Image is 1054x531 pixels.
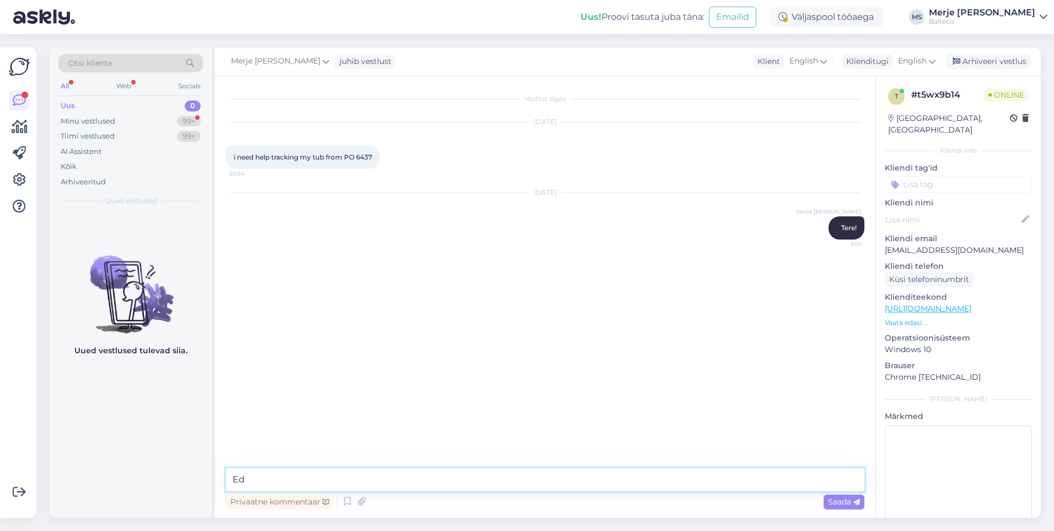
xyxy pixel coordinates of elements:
div: Uus [61,100,75,111]
div: Arhiveeritud [61,177,106,188]
div: [DATE] [226,117,864,127]
p: Uued vestlused tulevad siia. [74,345,187,357]
div: MS [909,9,924,25]
img: No chats [50,236,212,335]
div: Merje [PERSON_NAME] [929,8,1035,17]
p: Klienditeekond [885,291,1032,303]
p: Kliendi telefon [885,261,1032,272]
div: 99+ [177,131,201,142]
div: 0 [185,100,201,111]
b: Uus! [580,12,601,22]
p: Operatsioonisüsteem [885,332,1032,344]
img: Askly Logo [9,56,30,77]
div: [PERSON_NAME] [885,394,1032,404]
span: Online [984,89,1029,101]
p: Kliendi tag'id [885,162,1032,174]
input: Lisa nimi [885,214,1019,226]
textarea: Ed [226,468,864,491]
span: English [898,55,927,67]
div: Klient [753,56,780,67]
div: Kõik [61,161,77,172]
span: Merje [PERSON_NAME] [796,208,861,216]
div: 99+ [177,116,201,127]
div: Balteco [929,17,1035,26]
p: Chrome [TECHNICAL_ID] [885,371,1032,383]
div: All [58,79,71,93]
a: [URL][DOMAIN_NAME] [885,304,971,314]
div: Arhiveeri vestlus [946,54,1031,69]
div: juhib vestlust [335,56,391,67]
div: Tiimi vestlused [61,131,115,142]
div: Minu vestlused [61,116,115,127]
span: 9:01 [820,240,861,248]
div: Vestlus algas [226,94,864,104]
p: Brauser [885,360,1032,371]
input: Lisa tag [885,176,1032,193]
p: Vaata edasi ... [885,318,1032,328]
span: Tere! [841,224,857,232]
span: Otsi kliente [68,57,112,69]
span: t [895,92,899,100]
div: # t5wx9b14 [911,88,984,102]
span: English [789,55,818,67]
p: Windows 10 [885,344,1032,355]
div: Küsi telefoninumbrit [885,272,974,287]
p: Märkmed [885,411,1032,422]
div: AI Assistent [61,146,101,157]
div: Privaatne kommentaar [226,495,334,509]
div: Väljaspool tööaega [770,7,883,27]
div: [DATE] [226,188,864,198]
span: 20:54 [229,169,271,178]
div: Proovi tasuta juba täna: [580,10,705,24]
div: Web [114,79,133,93]
span: Merje [PERSON_NAME] [231,55,320,67]
p: [EMAIL_ADDRESS][DOMAIN_NAME] [885,245,1032,256]
div: Klienditugi [842,56,889,67]
p: Kliendi nimi [885,197,1032,209]
p: Kliendi email [885,233,1032,245]
span: Saada [828,497,860,507]
div: [GEOGRAPHIC_DATA], [GEOGRAPHIC_DATA] [888,113,1010,136]
span: i need help tracking my tub from PO 6437 [234,153,372,161]
button: Emailid [709,7,756,28]
div: Socials [176,79,203,93]
a: Merje [PERSON_NAME]Balteco [929,8,1047,26]
div: Kliendi info [885,146,1032,156]
span: Uued vestlused [105,196,157,206]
